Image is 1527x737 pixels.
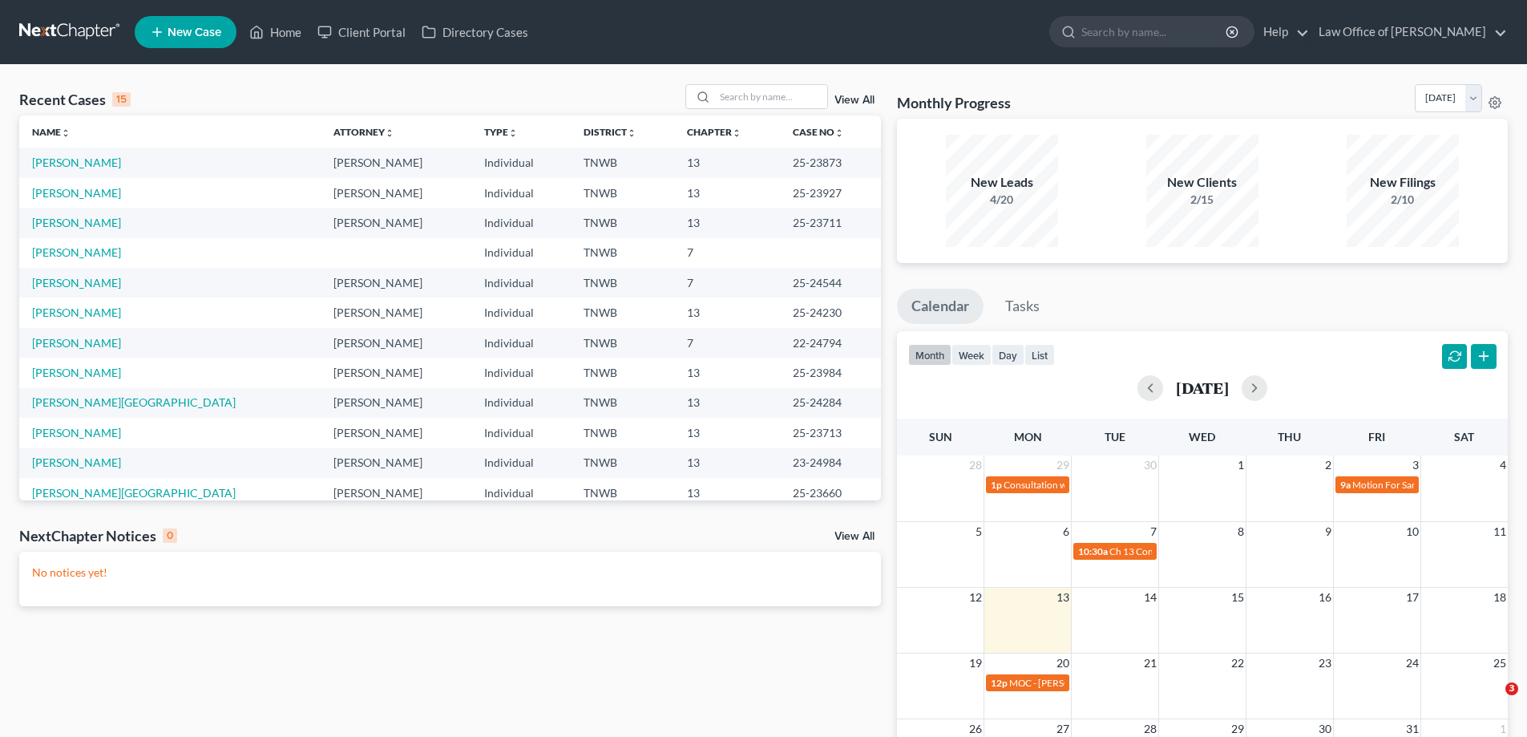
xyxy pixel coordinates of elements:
a: [PERSON_NAME] [32,156,121,169]
td: 13 [674,388,780,418]
div: 2/15 [1146,192,1258,208]
a: [PERSON_NAME] [32,216,121,229]
span: 28 [968,456,984,475]
td: [PERSON_NAME] [321,388,471,418]
span: MOC - [PERSON_NAME] [1009,677,1113,689]
a: [PERSON_NAME] [32,245,121,259]
span: 1p [991,479,1002,491]
button: list [1024,344,1055,366]
span: 22 [1230,654,1246,673]
td: [PERSON_NAME] [321,298,471,327]
span: 14 [1142,588,1158,607]
span: 4 [1498,456,1508,475]
span: 10 [1404,522,1420,541]
i: unfold_more [61,128,71,138]
td: TNWB [571,328,674,358]
td: Individual [471,388,571,418]
td: TNWB [571,268,674,298]
td: TNWB [571,478,674,508]
td: 13 [674,478,780,508]
td: [PERSON_NAME] [321,148,471,177]
td: [PERSON_NAME] [321,208,471,237]
td: TNWB [571,298,674,327]
td: 25-23984 [780,358,881,387]
a: [PERSON_NAME] [32,186,121,200]
td: TNWB [571,178,674,208]
td: [PERSON_NAME] [321,268,471,298]
td: Individual [471,268,571,298]
td: Individual [471,418,571,447]
td: [PERSON_NAME] [321,448,471,478]
td: TNWB [571,418,674,447]
td: Individual [471,358,571,387]
span: 12p [991,677,1008,689]
td: Individual [471,148,571,177]
td: Individual [471,238,571,268]
span: 6 [1061,522,1071,541]
span: 12 [968,588,984,607]
i: unfold_more [627,128,636,138]
span: Sun [929,430,952,443]
div: New Filings [1347,173,1459,192]
iframe: Intercom live chat [1472,682,1511,721]
td: 13 [674,418,780,447]
td: Individual [471,448,571,478]
span: 21 [1142,654,1158,673]
span: 18 [1492,588,1508,607]
span: Consultation w/[PERSON_NAME] - Emergency 13 [1004,479,1212,491]
td: 7 [674,268,780,298]
span: 7 [1149,522,1158,541]
button: month [908,344,951,366]
a: Attorneyunfold_more [333,126,394,138]
td: [PERSON_NAME] [321,478,471,508]
a: [PERSON_NAME][GEOGRAPHIC_DATA] [32,395,236,409]
td: 23-24984 [780,448,881,478]
td: 13 [674,178,780,208]
span: Ch 13 Consultation w/[PERSON_NAME] [1109,545,1278,557]
i: unfold_more [834,128,844,138]
td: 13 [674,208,780,237]
td: [PERSON_NAME] [321,418,471,447]
a: View All [834,531,875,542]
span: 29 [1055,456,1071,475]
td: 7 [674,328,780,358]
span: 24 [1404,654,1420,673]
td: Individual [471,298,571,327]
a: View All [834,95,875,106]
span: 20 [1055,654,1071,673]
td: 25-24284 [780,388,881,418]
td: TNWB [571,358,674,387]
input: Search by name... [1081,17,1228,47]
span: 23 [1317,654,1333,673]
a: [PERSON_NAME] [32,276,121,290]
td: 25-23713 [780,418,881,447]
div: 0 [163,528,177,543]
span: Wed [1189,430,1215,443]
a: Calendar [897,289,984,324]
div: 2/10 [1347,192,1459,208]
a: [PERSON_NAME] [32,426,121,439]
span: 9a [1340,479,1351,491]
a: Case Nounfold_more [793,126,844,138]
p: No notices yet! [32,565,868,581]
td: TNWB [571,148,674,177]
a: [PERSON_NAME][GEOGRAPHIC_DATA] [32,486,236,500]
span: New Case [168,26,221,38]
td: TNWB [571,208,674,237]
a: Home [241,18,309,47]
span: 30 [1142,456,1158,475]
td: 25-23927 [780,178,881,208]
div: Recent Cases [19,90,131,109]
td: 25-23660 [780,478,881,508]
span: Tue [1105,430,1125,443]
span: 13 [1055,588,1071,607]
span: 11 [1492,522,1508,541]
a: [PERSON_NAME] [32,336,121,350]
td: 25-23711 [780,208,881,237]
h2: [DATE] [1176,379,1229,396]
div: New Clients [1146,173,1258,192]
span: Fri [1368,430,1385,443]
a: Nameunfold_more [32,126,71,138]
i: unfold_more [385,128,394,138]
td: TNWB [571,388,674,418]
